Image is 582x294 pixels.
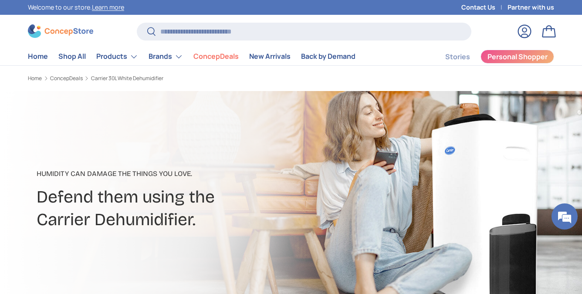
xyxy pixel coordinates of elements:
a: Stories [445,48,470,65]
a: ConcepDeals [50,76,83,81]
a: Home [28,76,42,81]
summary: Brands [143,48,188,65]
a: Contact Us [461,3,508,12]
summary: Products [91,48,143,65]
p: Humidity can damage the things you love. [37,169,371,179]
a: Partner with us [508,3,554,12]
a: Learn more [92,3,124,11]
nav: Primary [28,48,355,65]
span: Personal Shopper [487,53,548,60]
a: Carrier 30L White Dehumidifier [91,76,163,81]
a: Personal Shopper [480,50,554,64]
a: Products [96,48,138,65]
a: Back by Demand [301,48,355,65]
a: Shop All [58,48,86,65]
nav: Breadcrumbs [28,74,307,82]
a: Brands [149,48,183,65]
img: ConcepStore [28,24,93,38]
p: Welcome to our store. [28,3,124,12]
a: Home [28,48,48,65]
h2: Defend them using the Carrier Dehumidifier. [37,186,371,231]
nav: Secondary [424,48,554,65]
a: ConcepDeals [193,48,239,65]
a: New Arrivals [249,48,291,65]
